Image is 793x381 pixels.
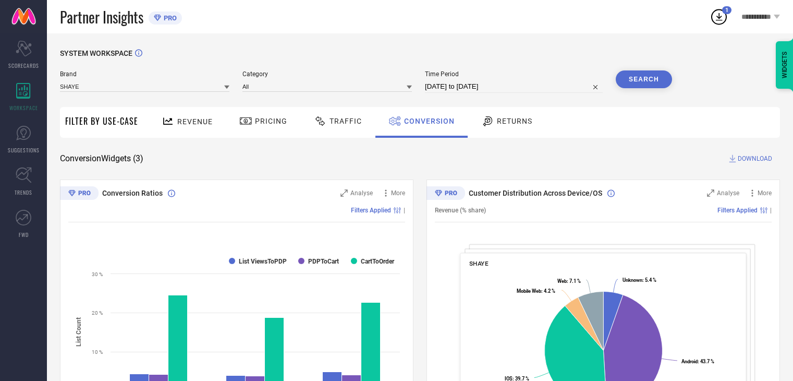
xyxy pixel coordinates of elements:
span: 1 [725,7,728,14]
tspan: Unknown [623,277,642,283]
span: Brand [60,70,229,78]
tspan: Mobile Web [517,288,541,294]
span: More [391,189,405,197]
svg: Zoom [707,189,714,197]
tspan: Web [557,278,567,284]
span: Revenue [177,117,213,126]
span: Traffic [330,117,362,125]
button: Search [616,70,672,88]
span: SHAYE [469,260,489,267]
input: Select time period [425,80,603,93]
div: Premium [426,186,465,202]
text: 10 % [92,349,103,355]
span: Partner Insights [60,6,143,28]
text: 30 % [92,271,103,277]
span: Pricing [255,117,287,125]
span: More [758,189,772,197]
span: Analyse [717,189,739,197]
span: Time Period [425,70,603,78]
span: Analyse [350,189,373,197]
div: Open download list [710,7,728,26]
tspan: Android [681,359,698,364]
svg: Zoom [340,189,348,197]
text: 20 % [92,310,103,316]
span: Customer Distribution Across Device/OS [469,189,602,197]
span: | [404,207,405,214]
span: Revenue (% share) [435,207,486,214]
span: SYSTEM WORKSPACE [60,49,132,57]
span: Category [242,70,412,78]
span: Returns [497,117,532,125]
tspan: List Count [75,317,82,347]
div: Premium [60,186,99,202]
span: FWD [19,231,29,239]
span: Filter By Use-Case [65,115,138,127]
text: CartToOrder [361,258,395,265]
text: : 5.4 % [623,277,656,283]
span: Filters Applied [717,207,758,214]
span: Conversion Widgets ( 3 ) [60,153,143,164]
text: List ViewsToPDP [239,258,287,265]
text: : 43.7 % [681,359,714,364]
text: : 4.2 % [517,288,555,294]
span: WORKSPACE [9,104,38,112]
text: PDPToCart [308,258,339,265]
span: | [770,207,772,214]
span: TRENDS [15,188,32,196]
text: : 7.1 % [557,278,581,284]
span: Conversion [404,117,455,125]
span: Filters Applied [351,207,391,214]
span: SCORECARDS [8,62,39,69]
span: SUGGESTIONS [8,146,40,154]
span: PRO [161,14,177,22]
span: Conversion Ratios [102,189,163,197]
span: DOWNLOAD [738,153,772,164]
